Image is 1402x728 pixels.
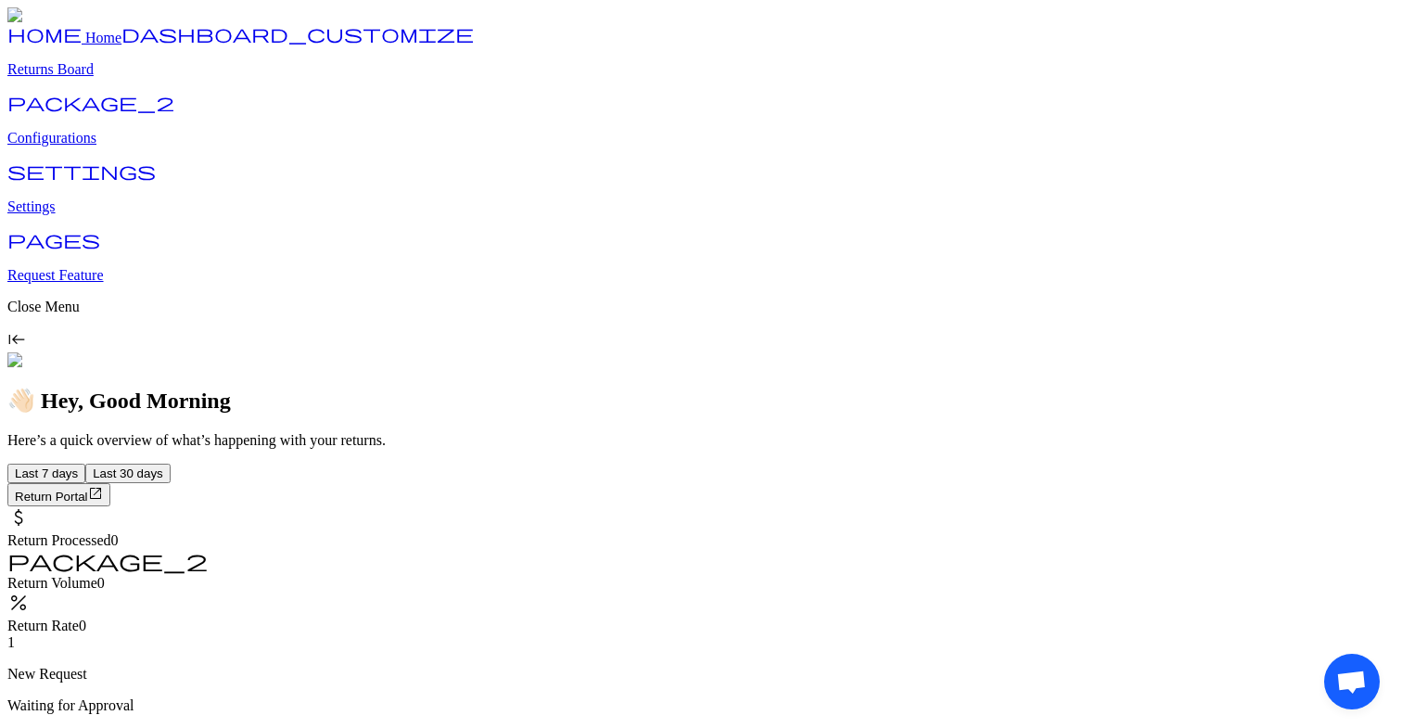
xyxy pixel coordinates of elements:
[7,532,111,548] span: Return Processed
[85,464,171,483] button: Last 30 days
[97,575,105,591] span: 0
[7,666,1395,683] p: New Request
[7,483,110,506] button: Return Portalopen_in_new
[7,93,174,111] span: package_2
[7,464,85,483] button: Last 7 days
[7,167,1395,215] a: settings Settings
[7,506,30,529] span: attach_money
[7,388,1395,414] h1: 👋🏻 Hey, Good Morning
[7,575,97,591] span: Return Volume
[7,352,128,369] img: commonGraphics
[7,634,15,650] span: 1
[79,618,86,633] span: 0
[7,130,1395,147] p: Configurations
[93,466,163,480] span: Last 30 days
[7,24,82,43] span: home
[7,267,1395,284] p: Request Feature
[7,330,26,349] span: keyboard_tab_rtl
[88,486,103,501] span: open_in_new
[85,30,121,45] span: Home
[1324,654,1380,709] div: Open chat
[7,432,1395,449] p: Here’s a quick overview of what’s happening with your returns.
[7,61,1395,78] p: Returns Board
[7,198,1395,215] p: Settings
[7,592,30,614] span: percent
[7,549,208,571] span: package_2
[7,299,1395,352] div: Close Menukeyboard_tab_rtl
[7,161,156,180] span: settings
[7,230,100,249] span: pages
[121,24,474,43] span: dashboard_customize
[7,236,1395,284] a: pages Request Feature
[7,7,54,24] img: Logo
[7,299,1395,315] p: Close Menu
[7,98,1395,147] a: package_2 Configurations
[7,488,110,504] a: Return Portalopen_in_new
[7,30,121,45] a: home Home
[111,532,119,548] span: 0
[15,466,78,480] span: Last 7 days
[7,697,1395,714] p: Waiting for Approval
[7,618,79,633] span: Return Rate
